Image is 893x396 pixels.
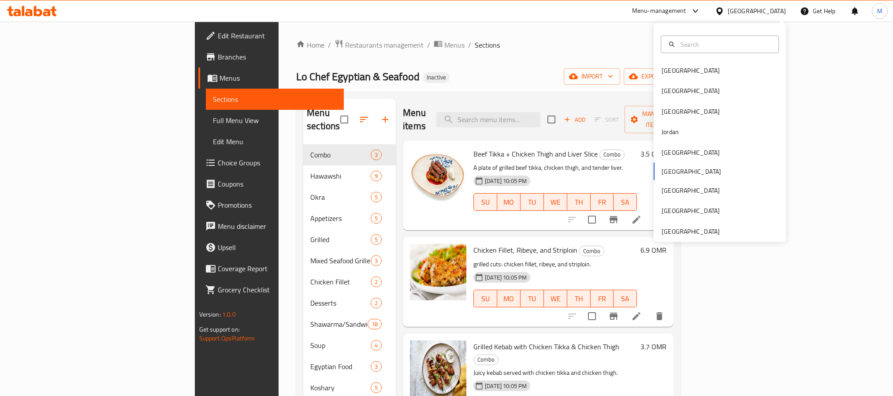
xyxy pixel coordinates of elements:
span: Coupons [218,179,337,189]
div: [GEOGRAPHIC_DATA] [662,186,720,195]
span: MO [501,292,517,305]
div: [GEOGRAPHIC_DATA] [662,206,720,216]
span: WE [547,196,564,209]
li: / [427,40,430,50]
div: Combo [579,246,604,256]
button: import [564,68,620,85]
span: Okra [310,192,371,202]
button: TU [521,290,544,307]
div: Grilled5 [303,229,396,250]
span: Manage items [632,108,677,131]
span: 5 [371,384,381,392]
div: Inactive [423,72,450,83]
div: items [371,234,382,245]
input: Search [677,39,773,49]
span: 9 [371,172,381,180]
div: Combo3 [303,144,396,165]
div: Desserts2 [303,292,396,314]
span: 3 [371,257,381,265]
div: Soup4 [303,335,396,356]
a: Full Menu View [206,110,344,131]
div: Hawawshi9 [303,165,396,187]
span: Coverage Report [218,263,337,274]
button: SU [473,290,497,307]
span: Select section first [589,113,625,127]
span: Egyptian Food [310,361,371,372]
span: Chicken Fillet [310,276,371,287]
button: Manage items [625,106,684,133]
span: Combo [580,246,604,256]
span: Combo [600,149,624,160]
span: Select section [542,110,561,129]
span: M [877,6,882,16]
span: Select to update [583,307,601,325]
span: Grilled Kebab with Chicken Tikka & Chicken Thigh [473,340,619,353]
span: Combo [474,355,498,365]
a: Choice Groups [198,152,344,173]
span: 3 [371,151,381,159]
p: Juicy kebab served with chicken tikka and chicken thigh. [473,367,637,378]
span: SA [617,292,633,305]
li: / [468,40,471,50]
span: Inactive [423,74,450,81]
span: Full Menu View [213,115,337,126]
button: Add section [375,109,396,130]
div: Mixed Seafood Grilled3 [303,250,396,271]
span: Promotions [218,200,337,210]
span: Sections [213,94,337,105]
div: Egyptian Food3 [303,356,396,377]
div: Soup [310,340,371,351]
span: TH [571,292,587,305]
span: FR [594,196,610,209]
span: Menus [220,73,337,83]
button: MO [497,193,521,211]
span: Select all sections [335,110,353,129]
div: [GEOGRAPHIC_DATA] [662,86,720,96]
span: 4 [371,341,381,350]
button: SA [614,193,637,211]
button: Branch-specific-item [603,209,624,230]
span: Grilled [310,234,371,245]
span: MO [501,196,517,209]
span: 5 [371,214,381,223]
div: Chicken Fillet2 [303,271,396,292]
span: [DATE] 10:05 PM [481,382,530,390]
a: Support.OpsPlatform [199,332,255,344]
button: Branch-specific-item [603,306,624,327]
div: Appetizers5 [303,208,396,229]
h6: 3.7 OMR [640,340,666,353]
h2: Menu items [403,106,426,133]
span: WE [547,292,564,305]
div: items [371,192,382,202]
div: Okra5 [303,187,396,208]
span: 3 [371,362,381,371]
span: 5 [371,193,381,202]
a: Edit menu item [631,214,642,225]
span: SU [477,292,494,305]
p: A plate of grilled beef tikka, chicken thigh, and tender liver. [473,162,637,173]
div: Mixed Seafood Grilled [310,255,371,266]
span: Menu disclaimer [218,221,337,232]
div: items [371,298,382,308]
h6: 3.5 OMR [640,148,666,160]
span: Beef Tikka + Chicken Thigh and Liver Slice [473,147,598,161]
span: Shawarma/Sandwiches [310,319,368,329]
span: export [631,71,673,82]
span: Add [563,115,587,125]
span: 2 [371,299,381,307]
span: Hawawshi [310,171,371,181]
a: Coverage Report [198,258,344,279]
a: Edit Restaurant [198,25,344,46]
span: 1.0.0 [222,309,236,320]
span: Edit Menu [213,136,337,147]
a: Menus [434,39,465,51]
div: items [371,171,382,181]
span: 2 [371,278,381,286]
div: Combo [473,355,499,365]
span: Menus [444,40,465,50]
